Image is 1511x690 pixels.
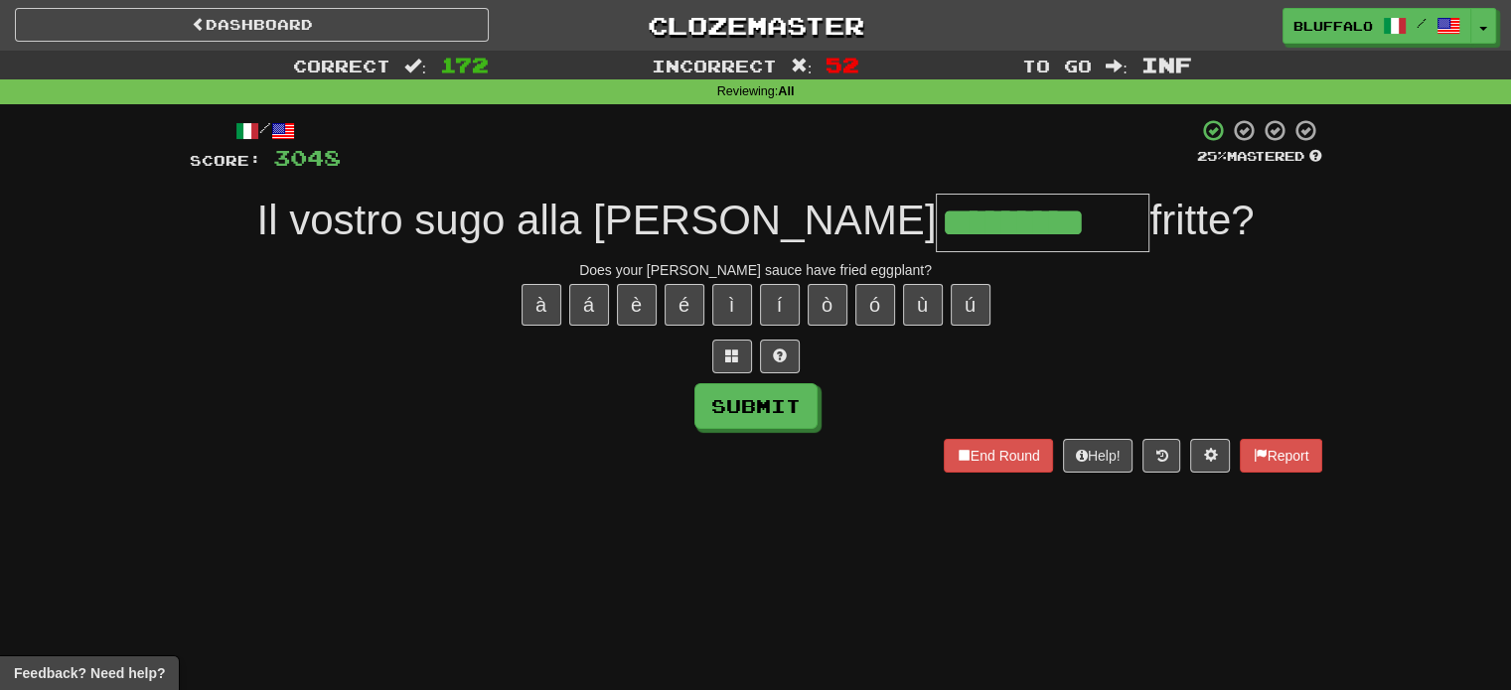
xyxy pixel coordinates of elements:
span: 172 [440,53,489,76]
span: 25 % [1197,148,1227,164]
button: ó [855,284,895,326]
span: Score: [190,152,261,169]
button: Submit [694,383,818,429]
button: á [569,284,609,326]
span: : [404,58,426,74]
button: é [665,284,704,326]
div: / [190,118,341,143]
span: 52 [826,53,859,76]
a: bluffalo / [1283,8,1471,44]
span: fritte? [1149,197,1254,243]
button: ú [951,284,990,326]
span: / [1417,16,1427,30]
span: Open feedback widget [14,663,165,683]
a: Clozemaster [519,8,992,43]
span: 3048 [273,145,341,170]
span: : [1106,58,1128,74]
button: í [760,284,800,326]
a: Dashboard [15,8,489,42]
span: To go [1022,56,1092,75]
span: Correct [293,56,390,75]
button: à [522,284,561,326]
span: Incorrect [652,56,777,75]
button: Help! [1063,439,1133,473]
button: ì [712,284,752,326]
span: Il vostro sugo alla [PERSON_NAME] [257,197,937,243]
button: Single letter hint - you only get 1 per sentence and score half the points! alt+h [760,340,800,373]
span: Inf [1141,53,1192,76]
button: ù [903,284,943,326]
button: Switch sentence to multiple choice alt+p [712,340,752,373]
button: Round history (alt+y) [1142,439,1180,473]
button: End Round [944,439,1053,473]
button: è [617,284,657,326]
span: : [791,58,813,74]
div: Does your [PERSON_NAME] sauce have fried eggplant? [190,260,1322,280]
button: Report [1240,439,1321,473]
div: Mastered [1197,148,1322,166]
button: ò [808,284,847,326]
span: bluffalo [1293,17,1373,35]
strong: All [778,84,794,98]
